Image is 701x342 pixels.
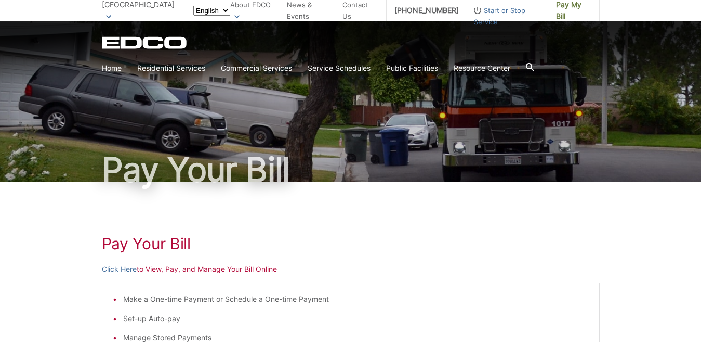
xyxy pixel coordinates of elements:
[102,62,122,74] a: Home
[102,153,600,186] h1: Pay Your Bill
[454,62,510,74] a: Resource Center
[193,6,230,16] select: Select a language
[308,62,371,74] a: Service Schedules
[386,62,438,74] a: Public Facilities
[102,36,188,49] a: EDCD logo. Return to the homepage.
[102,263,137,275] a: Click Here
[102,263,600,275] p: to View, Pay, and Manage Your Bill Online
[137,62,205,74] a: Residential Services
[221,62,292,74] a: Commercial Services
[102,234,600,253] h1: Pay Your Bill
[123,294,589,305] li: Make a One-time Payment or Schedule a One-time Payment
[123,313,589,324] li: Set-up Auto-pay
